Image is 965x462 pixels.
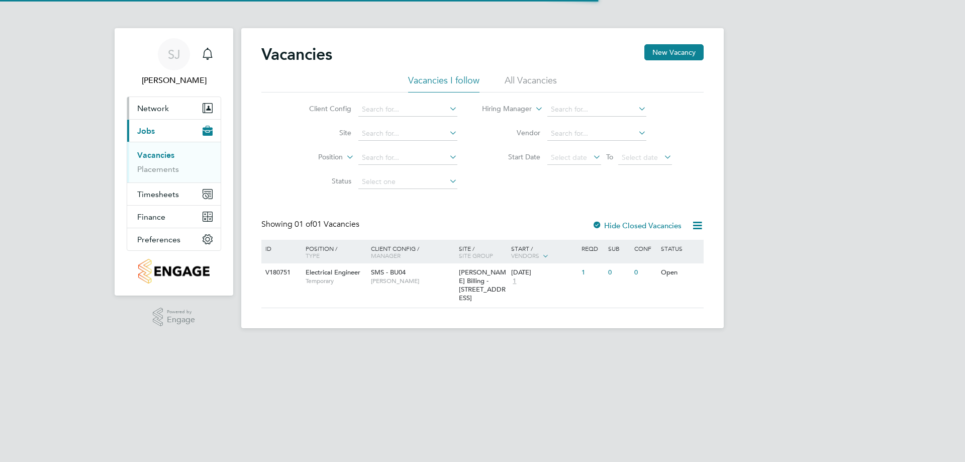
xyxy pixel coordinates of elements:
label: Hiring Manager [474,104,532,114]
label: Status [294,176,351,186]
span: Timesheets [137,190,179,199]
li: All Vacancies [505,74,557,93]
div: Jobs [127,142,221,182]
span: Finance [137,212,165,222]
input: Select one [358,175,457,189]
div: 0 [606,263,632,282]
span: Vendors [511,251,539,259]
input: Search for... [358,127,457,141]
span: 01 of [295,219,313,229]
a: Placements [137,164,179,174]
span: Select date [622,153,658,162]
a: SJ[PERSON_NAME] [127,38,221,86]
h2: Vacancies [261,44,332,64]
span: Network [137,104,169,113]
span: Sam Jenner [127,74,221,86]
span: [PERSON_NAME] Billing - [STREET_ADDRESS] [459,268,506,302]
button: New Vacancy [644,44,704,60]
span: SJ [168,48,180,61]
span: Preferences [137,235,180,244]
div: Position / [298,240,368,264]
div: Sub [606,240,632,257]
label: Start Date [482,152,540,161]
input: Search for... [547,127,646,141]
button: Preferences [127,228,221,250]
div: Open [658,263,702,282]
span: Type [306,251,320,259]
label: Client Config [294,104,351,113]
a: Go to home page [127,259,221,284]
div: Start / [509,240,579,265]
img: smartmanagedsolutions-logo-retina.png [138,259,209,284]
div: V180751 [263,263,298,282]
button: Network [127,97,221,119]
span: Electrical Engineer [306,268,360,276]
span: Site Group [459,251,493,259]
div: [DATE] [511,268,576,277]
span: SMS - BU04 [371,268,406,276]
input: Search for... [358,151,457,165]
li: Vacancies I follow [408,74,479,93]
span: [PERSON_NAME] [371,277,454,285]
span: Engage [167,316,195,324]
label: Site [294,128,351,137]
nav: Main navigation [115,28,233,296]
div: Site / [456,240,509,264]
div: 0 [632,263,658,282]
span: Jobs [137,126,155,136]
span: 1 [511,277,518,286]
input: Search for... [358,103,457,117]
a: Powered byEngage [153,308,196,327]
div: Conf [632,240,658,257]
span: Select date [551,153,587,162]
a: Vacancies [137,150,174,160]
label: Hide Closed Vacancies [592,221,682,230]
span: Powered by [167,308,195,316]
span: To [603,150,616,163]
input: Search for... [547,103,646,117]
button: Timesheets [127,183,221,205]
button: Finance [127,206,221,228]
span: Manager [371,251,401,259]
div: Status [658,240,702,257]
button: Jobs [127,120,221,142]
div: Reqd [579,240,605,257]
div: ID [263,240,298,257]
label: Position [285,152,343,162]
div: 1 [579,263,605,282]
div: Showing [261,219,361,230]
div: Client Config / [368,240,456,264]
label: Vendor [482,128,540,137]
span: Temporary [306,277,366,285]
span: 01 Vacancies [295,219,359,229]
